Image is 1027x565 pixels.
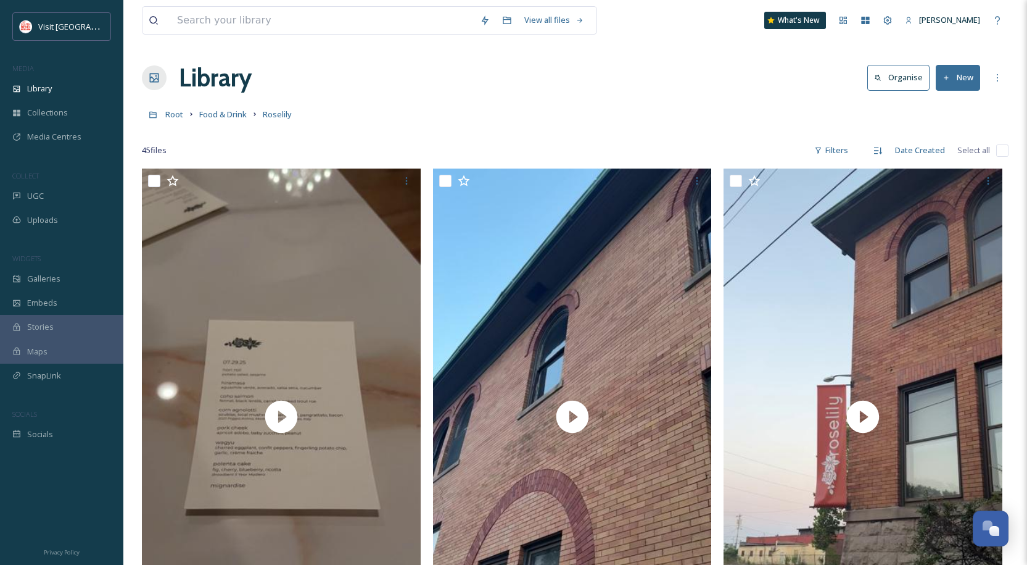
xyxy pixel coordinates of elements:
[27,297,57,309] span: Embeds
[27,346,47,358] span: Maps
[44,548,80,556] span: Privacy Policy
[199,107,247,122] a: Food & Drink
[899,8,986,32] a: [PERSON_NAME]
[165,107,183,122] a: Root
[27,214,58,226] span: Uploads
[12,254,41,263] span: WIDGETS
[263,109,292,120] span: Roselily
[27,321,54,333] span: Stories
[867,65,936,90] a: Organise
[27,190,44,202] span: UGC
[199,109,247,120] span: Food & Drink
[12,64,34,73] span: MEDIA
[263,107,292,122] a: Roselily
[919,14,980,25] span: [PERSON_NAME]
[171,7,474,34] input: Search your library
[764,12,826,29] a: What's New
[27,83,52,94] span: Library
[936,65,980,90] button: New
[27,429,53,440] span: Socials
[957,144,990,156] span: Select all
[808,138,854,162] div: Filters
[38,20,134,32] span: Visit [GEOGRAPHIC_DATA]
[165,109,183,120] span: Root
[12,409,37,419] span: SOCIALS
[27,131,81,143] span: Media Centres
[12,171,39,180] span: COLLECT
[142,144,167,156] span: 45 file s
[27,273,60,285] span: Galleries
[518,8,590,32] a: View all files
[20,20,32,33] img: vsbm-stackedMISH_CMYKlogo2017.jpg
[27,107,68,119] span: Collections
[973,511,1008,546] button: Open Chat
[179,59,252,96] a: Library
[889,138,951,162] div: Date Created
[867,65,930,90] button: Organise
[44,544,80,559] a: Privacy Policy
[27,370,61,382] span: SnapLink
